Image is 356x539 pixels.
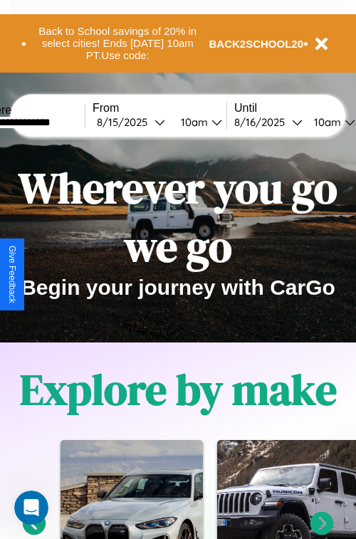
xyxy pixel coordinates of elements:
[209,38,304,50] b: BACK2SCHOOL20
[169,115,226,130] button: 10am
[93,115,169,130] button: 8/15/2025
[174,115,211,129] div: 10am
[234,115,292,129] div: 8 / 16 / 2025
[307,115,345,129] div: 10am
[26,21,209,66] button: Back to School savings of 20% in select cities! Ends [DATE] 10am PT.Use code:
[97,115,155,129] div: 8 / 15 / 2025
[7,246,17,303] div: Give Feedback
[20,360,337,419] h1: Explore by make
[93,102,226,115] label: From
[14,491,48,525] iframe: Intercom live chat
